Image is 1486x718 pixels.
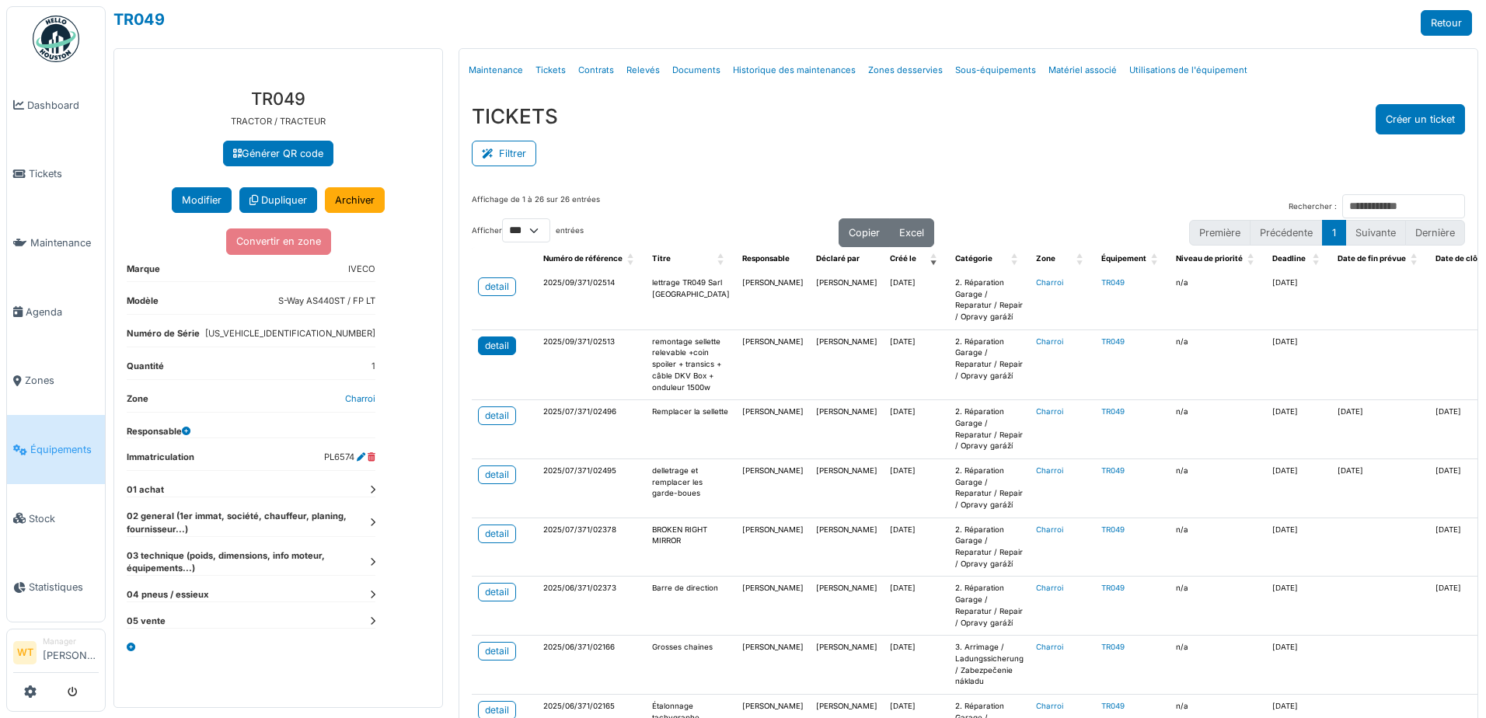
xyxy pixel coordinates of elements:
[127,425,190,438] dt: Responsable
[646,329,736,399] td: remontage sellette relevable +coin spoiler + transics + câble DKV Box + onduleur 1500w
[1101,337,1125,346] a: TR049
[884,400,949,459] td: [DATE]
[223,141,333,166] a: Générer QR code
[462,52,529,89] a: Maintenance
[7,415,105,484] a: Équipements
[949,518,1030,577] td: 2. Réparation Garage / Reparatur / Repair / Opravy garáží
[324,451,375,464] dd: PL6574
[1170,271,1266,329] td: n/a
[348,263,375,276] dd: IVECO
[127,89,430,109] h3: TR049
[1036,525,1063,534] a: Charroi
[884,458,949,518] td: [DATE]
[1176,254,1243,263] span: Niveau de priorité
[485,644,509,658] div: detail
[478,406,516,425] a: detail
[1036,584,1063,592] a: Charroi
[537,636,646,695] td: 2025/06/371/02166
[537,271,646,329] td: 2025/09/371/02514
[1036,337,1063,346] a: Charroi
[1266,458,1331,518] td: [DATE]
[930,247,940,271] span: Créé le: Activate to remove sorting
[1036,407,1063,416] a: Charroi
[646,518,736,577] td: BROKEN RIGHT MIRROR
[485,585,509,599] div: detail
[1101,643,1125,651] a: TR049
[810,636,884,695] td: [PERSON_NAME]
[727,52,862,89] a: Historique des maintenances
[278,295,375,308] dd: S-Way AS440ST / FP LT
[537,329,646,399] td: 2025/09/371/02513
[949,271,1030,329] td: 2. Réparation Garage / Reparatur / Repair / Opravy garáží
[1247,247,1257,271] span: Niveau de priorité: Activate to sort
[1036,702,1063,710] a: Charroi
[884,577,949,636] td: [DATE]
[1266,577,1331,636] td: [DATE]
[1313,247,1322,271] span: Deadline: Activate to sort
[736,636,810,695] td: [PERSON_NAME]
[949,577,1030,636] td: 2. Réparation Garage / Reparatur / Repair / Opravy garáží
[7,71,105,140] a: Dashboard
[43,636,99,669] li: [PERSON_NAME]
[1289,201,1337,213] label: Rechercher :
[1101,525,1125,534] a: TR049
[1101,584,1125,592] a: TR049
[1411,247,1420,271] span: Date de fin prévue: Activate to sort
[26,305,99,319] span: Agenda
[646,636,736,695] td: Grosses chaines
[949,52,1042,89] a: Sous-équipements
[1170,636,1266,695] td: n/a
[572,52,620,89] a: Contrats
[478,583,516,601] a: detail
[478,525,516,543] a: detail
[172,187,232,213] button: Modifier
[1170,518,1266,577] td: n/a
[736,329,810,399] td: [PERSON_NAME]
[884,271,949,329] td: [DATE]
[1189,220,1465,246] nav: pagination
[345,393,375,404] a: Charroi
[1170,458,1266,518] td: n/a
[113,10,165,29] a: TR049
[810,518,884,577] td: [PERSON_NAME]
[742,254,790,263] span: Responsable
[884,518,949,577] td: [DATE]
[890,254,916,263] span: Créé le
[7,484,105,553] a: Stock
[1272,254,1306,263] span: Deadline
[127,588,375,601] dt: 04 pneus / essieux
[1101,702,1125,710] a: TR049
[949,329,1030,399] td: 2. Réparation Garage / Reparatur / Repair / Opravy garáží
[810,329,884,399] td: [PERSON_NAME]
[1376,104,1465,134] button: Créer un ticket
[325,187,385,213] a: Archiver
[43,636,99,647] div: Manager
[478,277,516,296] a: detail
[1011,247,1020,271] span: Catégorie: Activate to sort
[543,254,623,263] span: Numéro de référence
[810,458,884,518] td: [PERSON_NAME]
[1036,254,1055,263] span: Zone
[485,527,509,541] div: detail
[127,451,194,470] dt: Immatriculation
[1101,278,1125,287] a: TR049
[371,360,375,373] dd: 1
[485,703,509,717] div: detail
[1101,466,1125,475] a: TR049
[736,518,810,577] td: [PERSON_NAME]
[127,549,375,576] dt: 03 technique (poids, dimensions, info moteur, équipements...)
[884,636,949,695] td: [DATE]
[736,400,810,459] td: [PERSON_NAME]
[485,280,509,294] div: detail
[529,52,572,89] a: Tickets
[485,339,509,353] div: detail
[646,271,736,329] td: lettrage TR049 Sarl [GEOGRAPHIC_DATA]
[537,577,646,636] td: 2025/06/371/02373
[1266,271,1331,329] td: [DATE]
[127,295,159,314] dt: Modèle
[1101,407,1125,416] a: TR049
[955,254,992,263] span: Catégorie
[1421,10,1472,36] a: Retour
[736,458,810,518] td: [PERSON_NAME]
[537,400,646,459] td: 2025/07/371/02496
